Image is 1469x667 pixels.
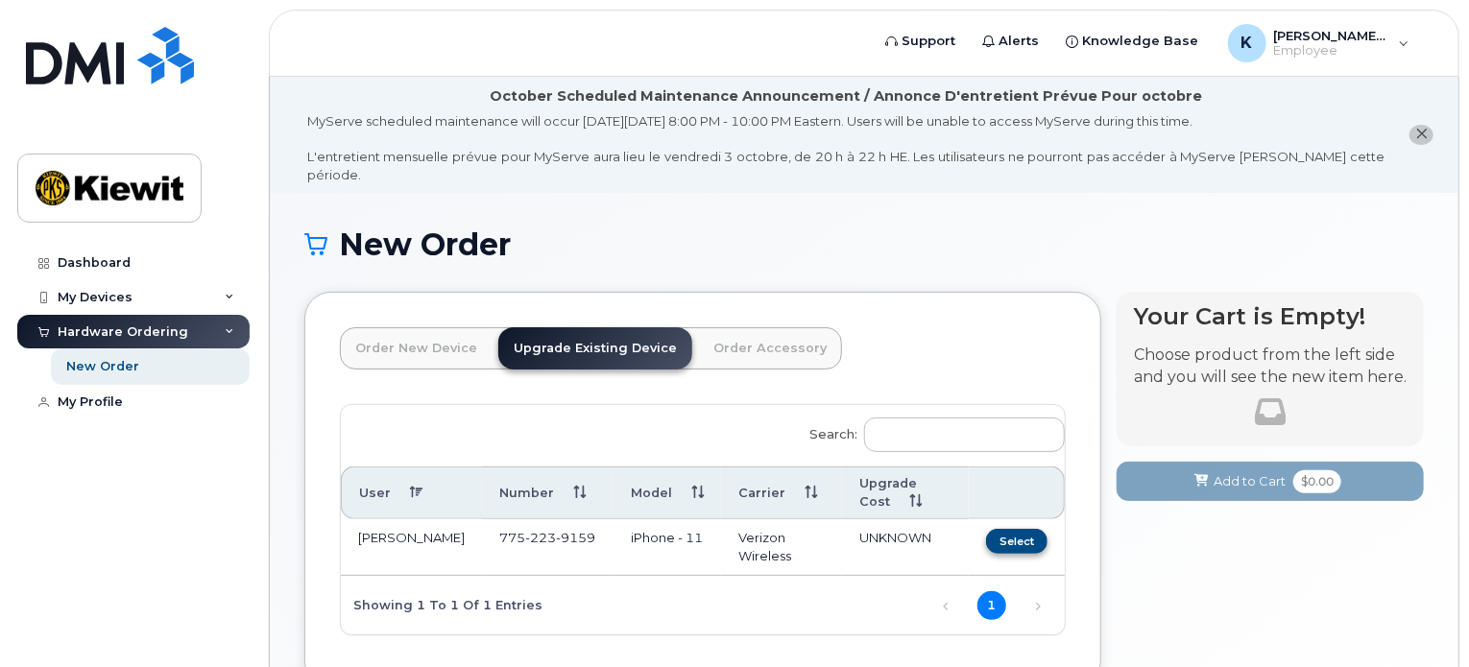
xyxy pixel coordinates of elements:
label: Search: [798,405,1065,459]
th: Model: activate to sort column ascending [614,466,721,520]
td: Verizon Wireless [721,519,843,575]
span: 223 [525,530,556,545]
th: User: activate to sort column descending [341,466,482,520]
h1: New Order [304,227,1424,261]
div: Showing 1 to 1 of 1 entries [341,588,542,621]
h4: Your Cart is Empty! [1134,303,1407,329]
span: 775 [499,530,595,545]
a: Upgrade Existing Device [498,327,692,369]
button: Add to Cart $0.00 [1117,462,1424,501]
p: Choose product from the left side and you will see the new item here. [1134,345,1407,389]
a: Order Accessory [698,327,842,369]
th: Number: activate to sort column ascending [482,466,614,520]
th: Upgrade Cost: activate to sort column ascending [842,466,969,520]
td: iPhone - 11 [614,519,721,575]
span: 9159 [556,530,595,545]
button: close notification [1409,125,1433,145]
a: 1 [977,591,1006,620]
div: MyServe scheduled maintenance will occur [DATE][DATE] 8:00 PM - 10:00 PM Eastern. Users will be u... [307,112,1385,183]
a: Previous [931,591,960,620]
a: Next [1023,591,1052,620]
input: Search: [864,417,1065,452]
td: [PERSON_NAME] [341,519,482,575]
span: UNKNOWN [859,530,931,545]
span: Add to Cart [1214,472,1286,490]
a: Order New Device [340,327,493,369]
span: $0.00 [1293,470,1341,493]
div: October Scheduled Maintenance Announcement / Annonce D'entretient Prévue Pour octobre [490,86,1202,107]
iframe: Messenger Launcher [1385,584,1455,653]
th: Carrier: activate to sort column ascending [721,466,843,520]
button: Select [986,529,1048,553]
